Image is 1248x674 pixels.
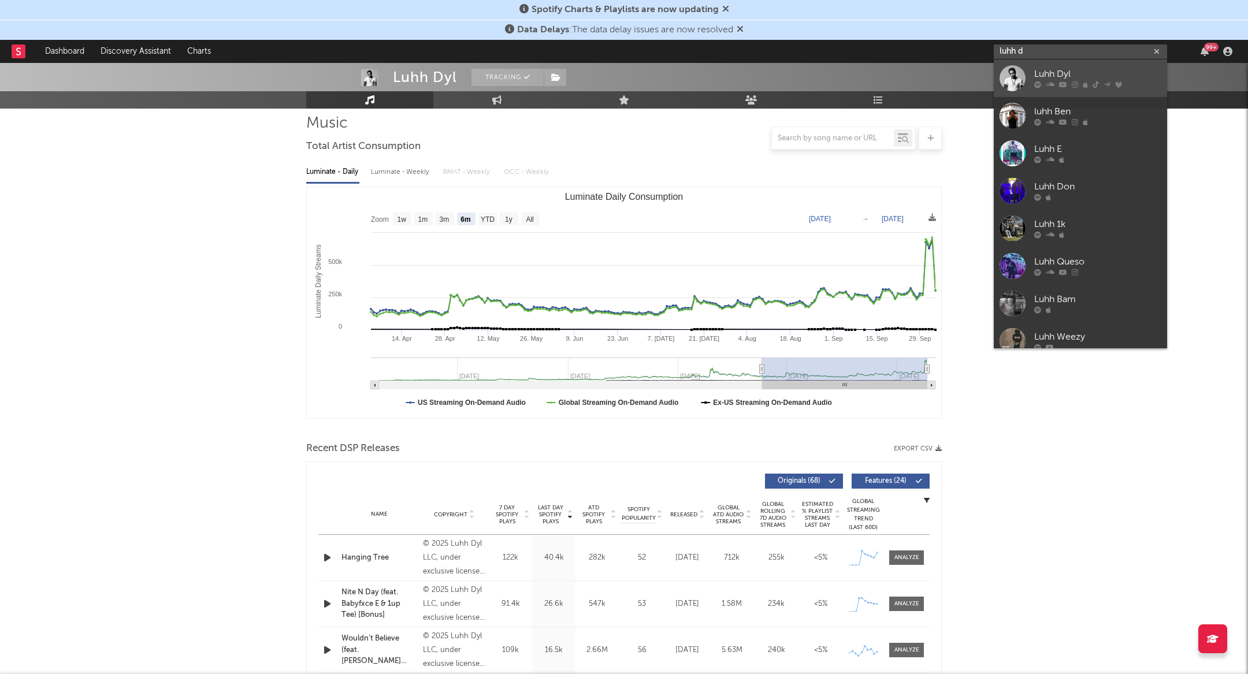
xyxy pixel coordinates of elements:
[492,598,529,610] div: 91.4k
[423,537,486,579] div: © 2025 Luhh Dyl LLC, under exclusive license to 300 Entertainment LLC
[994,247,1167,285] a: Luhh Queso
[622,505,656,523] span: Spotify Popularity
[765,474,843,489] button: Originals(68)
[894,445,942,452] button: Export CSV
[1034,218,1161,232] div: Luhh 1k
[423,583,486,625] div: © 2025 Luhh Dyl LLC, under exclusive license to 300 Entertainment LLC
[737,25,744,35] span: Dismiss
[622,598,662,610] div: 53
[307,187,941,418] svg: Luminate Daily Consumption
[565,192,684,202] text: Luminate Daily Consumption
[772,478,826,485] span: Originals ( 68 )
[859,478,912,485] span: Features ( 24 )
[371,215,389,224] text: Zoom
[757,598,796,610] div: 234k
[526,215,533,224] text: All
[1034,330,1161,344] div: Luhh Weezy
[440,215,450,224] text: 3m
[622,645,662,656] div: 56
[477,335,500,342] text: 12. May
[622,552,662,564] div: 52
[306,162,359,182] div: Luminate - Daily
[994,59,1167,97] a: Luhh Dyl
[757,552,796,564] div: 255k
[801,552,840,564] div: <5%
[328,291,342,297] text: 250k
[398,215,407,224] text: 1w
[809,215,831,223] text: [DATE]
[994,97,1167,135] a: luhh Ben
[801,645,840,656] div: <5%
[824,335,843,342] text: 1. Sep
[306,442,400,456] span: Recent DSP Releases
[505,215,512,224] text: 1y
[689,335,719,342] text: 21. [DATE]
[532,5,719,14] span: Spotify Charts & Playlists are now updating
[994,135,1167,172] a: Luhh E
[668,552,707,564] div: [DATE]
[994,322,1167,360] a: Luhh Weezy
[578,552,616,564] div: 282k
[492,552,529,564] div: 122k
[882,215,904,223] text: [DATE]
[1034,143,1161,157] div: Luhh E
[179,40,219,63] a: Charts
[712,645,751,656] div: 5.63M
[846,497,881,532] div: Global Streaming Trend (Last 60D)
[566,335,583,342] text: 9. Jun
[712,504,744,525] span: Global ATD Audio Streams
[668,645,707,656] div: [DATE]
[371,162,432,182] div: Luminate - Weekly
[668,598,707,610] div: [DATE]
[341,552,417,564] a: Hanging Tree
[92,40,179,63] a: Discovery Assistant
[559,399,679,407] text: Global Streaming On-Demand Audio
[1034,255,1161,269] div: Luhh Queso
[1034,105,1161,119] div: luhh Ben
[909,335,931,342] text: 29. Sep
[801,598,840,610] div: <5%
[801,501,833,528] span: Estimated % Playlist Streams Last Day
[328,258,342,265] text: 500k
[1034,68,1161,81] div: Luhh Dyl
[339,323,342,330] text: 0
[492,504,522,525] span: 7 Day Spotify Plays
[578,504,609,525] span: ATD Spotify Plays
[517,25,569,35] span: Data Delays
[481,215,495,224] text: YTD
[670,511,697,518] span: Released
[341,587,417,621] a: Nite N Day (feat. Babyfxce E & 1up Tee) [Bonus]
[314,244,322,318] text: Luminate Daily Streams
[757,501,789,528] span: Global Rolling 7D Audio Streams
[535,504,566,525] span: Last Day Spotify Plays
[418,215,428,224] text: 1m
[738,335,756,342] text: 4. Aug
[712,552,751,564] div: 712k
[712,598,751,610] div: 1.58M
[779,335,801,342] text: 18. Aug
[535,645,573,656] div: 16.5k
[418,399,526,407] text: US Streaming On-Demand Audio
[578,645,616,656] div: 2.66M
[722,5,729,14] span: Dismiss
[435,335,455,342] text: 28. Apr
[492,645,529,656] div: 109k
[393,69,457,86] div: Luhh Dyl
[434,511,467,518] span: Copyright
[1034,293,1161,307] div: Luhh Bam
[1204,43,1219,51] div: 99 +
[757,645,796,656] div: 240k
[341,510,417,519] div: Name
[713,399,832,407] text: Ex-US Streaming On-Demand Audio
[994,44,1167,59] input: Search for artists
[517,25,733,35] span: : The data delay issues are now resolved
[852,474,930,489] button: Features(24)
[520,335,543,342] text: 26. May
[341,633,417,667] a: Wouldn’t Believe (feat. [PERSON_NAME] Official)
[994,172,1167,210] a: Luhh Don
[1034,180,1161,194] div: Luhh Don
[460,215,470,224] text: 6m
